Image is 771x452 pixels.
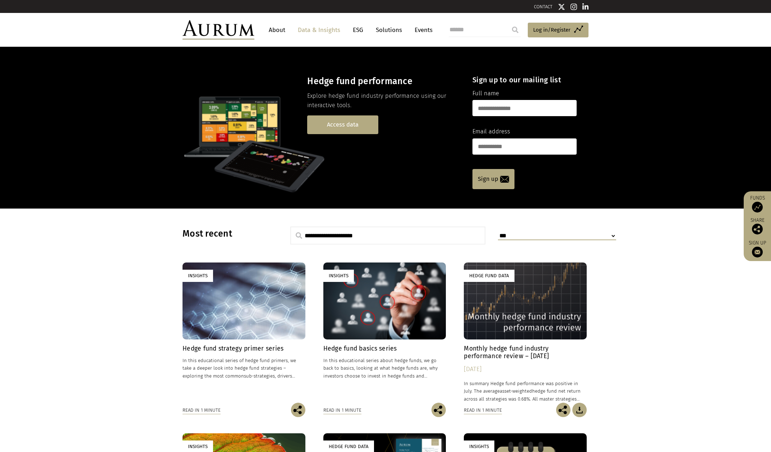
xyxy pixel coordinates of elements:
[431,403,446,417] img: Share this post
[752,247,763,257] img: Sign up to our newsletter
[183,262,305,402] a: Insights Hedge fund strategy primer series In this educational series of hedge fund primers, we t...
[307,115,378,134] a: Access data
[265,23,289,37] a: About
[464,345,587,360] h4: Monthly hedge fund industry performance review – [DATE]
[411,23,433,37] a: Events
[472,169,514,189] a: Sign up
[556,403,571,417] img: Share this post
[582,3,589,10] img: Linkedin icon
[500,388,532,394] span: asset-weighted
[323,357,446,379] p: In this educational series about hedge funds, we go back to basics, looking at what hedge funds a...
[464,364,587,374] div: [DATE]
[464,380,587,402] p: In summary Hedge fund performance was positive in July. The average hedge fund net return across ...
[244,373,275,379] span: sub-strategies
[464,270,514,282] div: Hedge Fund Data
[528,23,588,38] a: Log in/Register
[307,76,460,87] h3: Hedge fund performance
[323,262,446,402] a: Insights Hedge fund basics series In this educational series about hedge funds, we go back to bas...
[464,262,587,402] a: Hedge Fund Data Monthly hedge fund industry performance review – [DATE] [DATE] In summary Hedge f...
[183,20,254,40] img: Aurum
[533,26,571,34] span: Log in/Register
[372,23,406,37] a: Solutions
[464,406,502,414] div: Read in 1 minute
[572,403,587,417] img: Download Article
[183,406,221,414] div: Read in 1 minute
[747,218,767,234] div: Share
[183,270,213,282] div: Insights
[752,224,763,234] img: Share this post
[294,23,344,37] a: Data & Insights
[472,89,499,98] label: Full name
[472,76,577,84] h4: Sign up to our mailing list
[291,403,305,417] img: Share this post
[183,345,305,352] h4: Hedge fund strategy primer series
[323,345,446,352] h4: Hedge fund basics series
[323,406,361,414] div: Read in 1 minute
[183,228,272,239] h3: Most recent
[508,23,522,37] input: Submit
[307,91,460,110] p: Explore hedge fund industry performance using our interactive tools.
[349,23,367,37] a: ESG
[752,202,763,213] img: Access Funds
[534,4,553,9] a: CONTACT
[558,3,565,10] img: Twitter icon
[747,195,767,213] a: Funds
[323,270,354,282] div: Insights
[747,240,767,257] a: Sign up
[472,127,510,136] label: Email address
[183,357,305,379] p: In this educational series of hedge fund primers, we take a deeper look into hedge fund strategie...
[296,232,302,239] img: search.svg
[500,176,509,183] img: email-icon
[571,3,577,10] img: Instagram icon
